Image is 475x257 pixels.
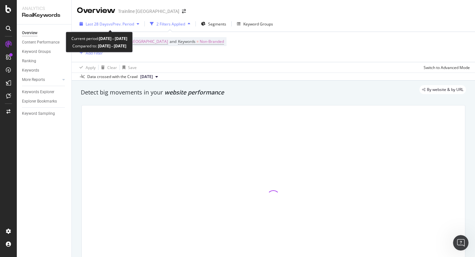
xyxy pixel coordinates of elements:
div: Apply [86,65,96,70]
b: [DATE] - [DATE] [97,43,126,49]
button: Clear [99,62,117,73]
div: Content Performance [22,39,59,46]
div: Overview [77,5,115,16]
div: Keyword Sampling [22,110,55,117]
a: Ranking [22,58,67,64]
div: Switch to Advanced Mode [424,65,470,70]
span: Last 28 Days [86,21,109,27]
span: Segments [208,21,226,27]
div: 2 Filters Applied [156,21,185,27]
b: [DATE] - [DATE] [99,36,127,41]
div: Ranking [22,58,36,64]
div: Keyword Groups [22,48,51,55]
button: [DATE] [138,73,161,81]
div: Clear [107,65,117,70]
div: RealKeywords [22,12,66,19]
a: Keywords Explorer [22,89,67,95]
a: Keywords [22,67,67,74]
div: More Reports [22,76,45,83]
button: Save [120,62,137,73]
a: Overview [22,30,67,36]
div: Current period: [71,35,127,42]
button: 2 Filters Applied [147,19,193,29]
div: Keywords Explorer [22,89,54,95]
div: Overview [22,30,37,36]
span: 2025 Sep. 19th [140,74,153,80]
button: Add Filter [77,49,103,57]
div: Keywords [22,67,39,74]
div: Add Filter [86,50,103,56]
a: More Reports [22,76,60,83]
button: Segments [198,19,229,29]
button: Switch to Advanced Mode [421,62,470,73]
iframe: Intercom live chat [453,235,469,251]
span: By website & by URL [427,88,463,92]
div: Keyword Groups [243,21,273,27]
span: [GEOGRAPHIC_DATA] [129,37,168,46]
div: Data crossed with the Crawl [87,74,138,80]
span: vs Prev. Period [109,21,134,27]
div: legacy label [419,85,466,94]
span: Non-Branded [200,37,224,46]
button: Apply [77,62,96,73]
a: Keyword Sampling [22,110,67,117]
div: Analytics [22,5,66,12]
span: and [170,39,176,44]
a: Content Performance [22,39,67,46]
div: Compared to: [72,42,126,50]
div: Trainline [GEOGRAPHIC_DATA] [118,8,179,15]
div: arrow-right-arrow-left [182,9,186,14]
button: Last 28 DaysvsPrev. Period [77,19,142,29]
button: Keyword Groups [234,19,276,29]
a: Explorer Bookmarks [22,98,67,105]
div: Explorer Bookmarks [22,98,57,105]
span: Keywords [178,39,195,44]
div: Save [128,65,137,70]
a: Keyword Groups [22,48,67,55]
span: = [196,39,199,44]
